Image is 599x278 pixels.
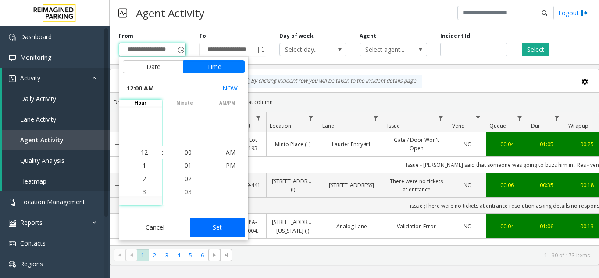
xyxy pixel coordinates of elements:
span: Dur [531,122,540,130]
img: 'icon' [9,240,16,247]
span: Go to the last page [220,249,232,261]
a: 00:35 [533,181,560,189]
span: Page 2 [149,249,160,261]
img: 'icon' [9,54,16,61]
span: Lane [322,122,334,130]
label: From [119,32,133,40]
a: 00:04 [492,140,522,148]
span: NO [464,223,472,230]
span: Quality Analysis [20,156,64,165]
img: logout [581,8,588,18]
span: NO [464,181,472,189]
a: Location Filter Menu [305,112,317,124]
h3: Agent Activity [132,2,209,24]
span: Heatmap [20,177,46,185]
span: Issue [387,122,400,130]
a: Issue Filter Menu [435,112,447,124]
span: 01 [185,161,192,170]
span: Activity [20,74,40,82]
button: Date tab [123,60,184,73]
img: pageIcon [118,2,127,24]
a: 01:05 [533,140,560,148]
label: Incident Id [440,32,470,40]
a: [STREET_ADDRESS] (I) [272,177,314,194]
span: Location Management [20,198,85,206]
img: 'icon' [9,220,16,227]
span: minute [163,100,206,106]
a: NO [454,181,481,189]
span: hour [119,100,162,106]
a: Lane Filter Menu [370,112,382,124]
img: 'icon' [9,75,16,82]
button: Select [522,43,549,56]
button: Cancel [123,218,187,237]
span: 00 [185,148,192,156]
span: Wrapup [568,122,588,130]
span: Page 1 [137,249,149,261]
a: Validation Error [389,222,443,231]
a: 00:04 [492,222,522,231]
span: Vend [452,122,465,130]
a: Queue Filter Menu [514,112,526,124]
span: 03 [185,188,192,196]
a: 00:06 [492,181,522,189]
span: Go to the next page [208,249,220,261]
span: 2 [143,174,146,183]
a: NO [454,222,481,231]
a: Lot 193 [245,136,261,152]
span: Toggle popup [176,43,185,56]
a: Daily Activity [2,88,110,109]
label: Agent [360,32,376,40]
a: Collapse Details [110,182,124,189]
a: Agent Activity [2,130,110,150]
a: Analog Lane [324,222,378,231]
div: : [162,148,163,157]
span: 12:00 AM [126,82,154,94]
a: Logout [558,8,588,18]
span: Select day... [280,43,333,56]
kendo-pager-info: 1 - 30 of 173 items [237,252,590,259]
span: Go to the next page [211,252,218,259]
img: 'icon' [9,34,16,41]
span: Page 6 [196,249,208,261]
img: 'icon' [9,199,16,206]
span: Page 3 [161,249,173,261]
span: Agent Activity [20,136,64,144]
span: Toggle popup [256,43,266,56]
span: 02 [185,174,192,183]
a: Activity [2,68,110,88]
span: Daily Activity [20,94,56,103]
a: Lot Filter Menu [253,112,264,124]
a: There were no tickets at entrance [389,177,443,194]
a: Dur Filter Menu [551,112,563,124]
span: 12 [141,148,148,156]
img: 'icon' [9,261,16,268]
span: Go to the last page [223,252,230,259]
a: Laurier Entry #1 [324,140,378,148]
span: Dashboard [20,32,52,41]
div: Drag a column header and drop it here to group by that column [110,94,599,110]
a: PA-1004494 [245,218,261,235]
a: Minto Place (L) [272,140,314,148]
span: AM/PM [206,100,248,106]
span: PM [226,161,235,170]
a: NO [454,140,481,148]
a: Heatmap [2,171,110,191]
span: Page 5 [185,249,196,261]
a: I9-441 [245,181,261,189]
span: NO [464,141,472,148]
a: Lane Activity [2,109,110,130]
span: Lane Activity [20,115,56,123]
span: Select agent... [360,43,413,56]
button: Set [190,218,245,237]
button: Time tab [183,60,245,73]
a: [STREET_ADDRESS][US_STATE] (I) [272,218,314,235]
div: By clicking Incident row you will be taken to the incident details page. [239,75,422,88]
span: AM [226,148,235,156]
a: Vend Filter Menu [472,112,484,124]
span: 1 [143,161,146,170]
a: [STREET_ADDRESS] [324,181,378,189]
